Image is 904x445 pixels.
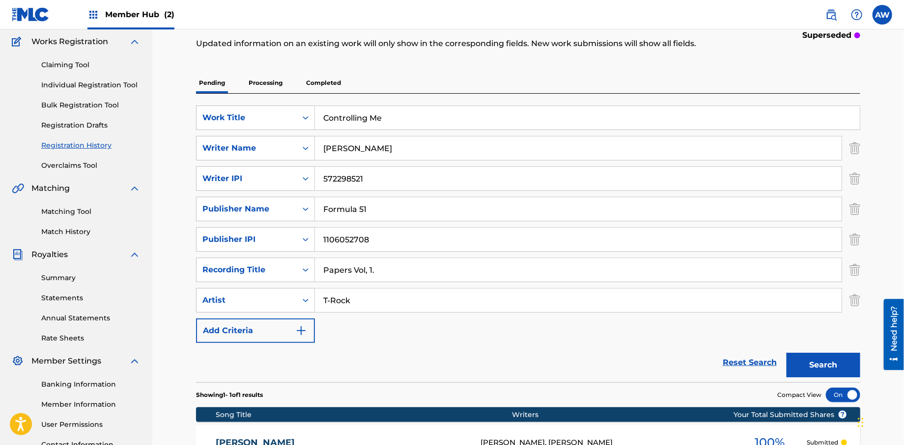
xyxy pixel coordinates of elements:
[849,288,860,313] img: Delete Criterion
[105,9,174,20] span: Member Hub
[41,313,141,323] a: Annual Statements
[87,9,99,21] img: Top Rightsholders
[11,7,24,52] div: Need help?
[825,9,837,21] img: search
[202,203,291,215] div: Publisher Name
[802,29,851,41] p: superseded
[734,410,847,420] span: Your Total Submitted Shares
[246,73,285,93] p: Processing
[129,36,141,48] img: expand
[787,353,860,377] button: Search
[196,391,263,399] p: Showing 1 - 1 of 1 results
[41,60,141,70] a: Claiming Tool
[31,355,101,367] span: Member Settings
[873,5,892,25] div: User Menu
[855,398,904,445] iframe: Chat Widget
[512,410,764,420] div: Writers
[851,9,863,21] img: help
[847,5,867,25] div: Help
[12,7,50,22] img: MLC Logo
[41,273,141,283] a: Summary
[31,183,70,194] span: Matching
[876,299,904,370] iframe: Resource Center
[129,355,141,367] img: expand
[849,136,860,160] img: Delete Criterion
[196,38,707,50] p: Updated information on an existing work will only show in the corresponding fields. New work subm...
[12,249,24,261] img: Royalties
[41,399,141,410] a: Member Information
[196,73,228,93] p: Pending
[41,379,141,390] a: Banking Information
[202,173,291,184] div: Writer IPI
[718,352,782,373] a: Reset Search
[849,197,860,221] img: Delete Criterion
[839,411,847,419] span: ?
[41,80,141,90] a: Individual Registration Tool
[303,73,344,93] p: Completed
[41,227,141,237] a: Match History
[777,391,821,399] span: Compact View
[858,408,864,437] div: Drag
[202,112,291,124] div: Work Title
[41,100,141,110] a: Bulk Registration Tool
[41,160,141,171] a: Overclaims Tool
[821,5,841,25] a: Public Search
[202,294,291,306] div: Artist
[12,355,24,367] img: Member Settings
[41,140,141,151] a: Registration History
[849,227,860,252] img: Delete Criterion
[202,264,291,276] div: Recording Title
[31,36,108,48] span: Works Registration
[202,234,291,245] div: Publisher IPI
[129,249,141,261] img: expand
[31,249,68,261] span: Royalties
[41,333,141,343] a: Rate Sheets
[216,410,512,420] div: Song Title
[202,142,291,154] div: Writer Name
[41,207,141,217] a: Matching Tool
[849,166,860,191] img: Delete Criterion
[196,105,860,382] form: Search Form
[41,419,141,430] a: User Permissions
[41,120,141,131] a: Registration Drafts
[12,183,24,194] img: Matching
[129,183,141,194] img: expand
[196,318,315,343] button: Add Criteria
[41,293,141,303] a: Statements
[849,258,860,282] img: Delete Criterion
[164,10,174,19] span: (2)
[295,325,307,337] img: 9d2ae6d4665cec9f34b9.svg
[12,36,25,48] img: Works Registration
